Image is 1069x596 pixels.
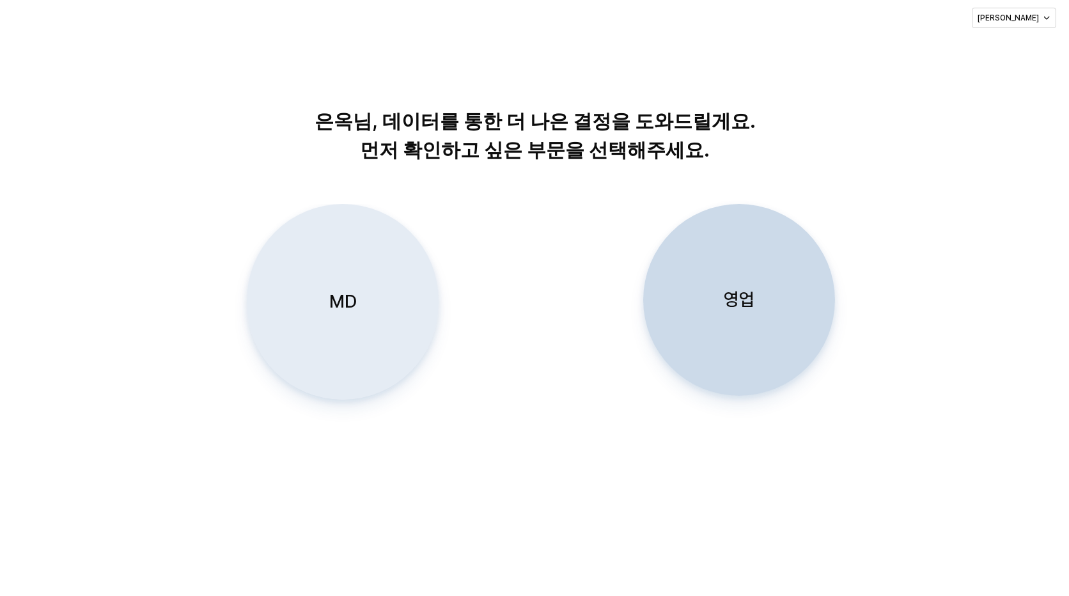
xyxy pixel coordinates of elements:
[247,204,439,400] button: MD
[643,204,835,396] button: 영업
[329,290,357,313] p: MD
[972,8,1056,28] button: [PERSON_NAME]
[724,288,754,311] p: 영업
[978,13,1039,23] p: [PERSON_NAME]
[208,107,861,164] p: 은옥님, 데이터를 통한 더 나은 결정을 도와드릴게요. 먼저 확인하고 싶은 부문을 선택해주세요.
